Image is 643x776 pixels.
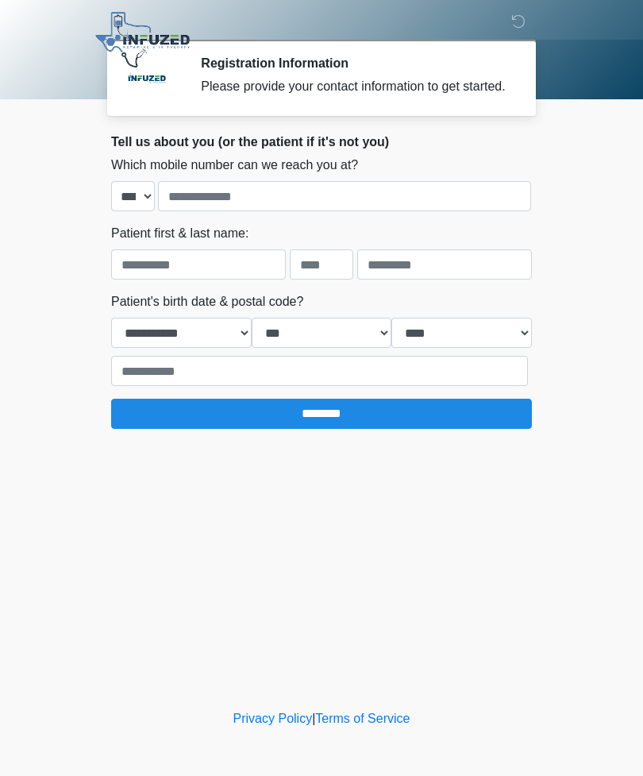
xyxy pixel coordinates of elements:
a: Privacy Policy [233,712,313,725]
a: Terms of Service [315,712,410,725]
img: Infuzed IV Therapy Logo [95,12,190,68]
label: Patient first & last name: [111,224,248,243]
h2: Tell us about you (or the patient if it's not you) [111,134,532,149]
div: Please provide your contact information to get started. [201,77,508,96]
img: Agent Avatar [123,56,171,103]
label: Which mobile number can we reach you at? [111,156,358,175]
label: Patient's birth date & postal code? [111,292,303,311]
a: | [312,712,315,725]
